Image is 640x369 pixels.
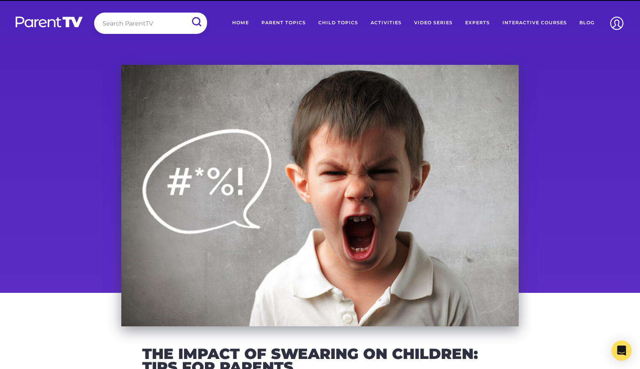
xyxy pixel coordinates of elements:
[606,13,627,34] img: Account
[15,16,84,28] img: parenttv-logo-white.4c85aaf.svg
[408,13,459,33] a: Video Series
[226,13,255,33] a: Home
[255,13,312,33] a: Parent Topics
[573,13,601,33] a: Blog
[496,13,573,33] a: Interactive Courses
[364,13,408,33] a: Activities
[94,13,207,34] input: Search ParentTV
[612,341,632,361] div: Open Intercom Messenger
[459,13,496,33] a: Experts
[312,13,364,33] a: Child Topics
[185,13,207,31] input: Submit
